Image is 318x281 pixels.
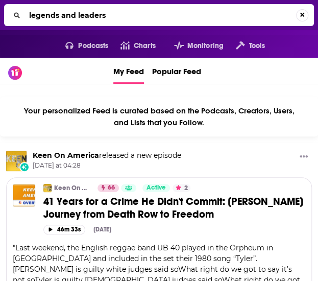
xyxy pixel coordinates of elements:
[43,184,52,192] img: Keen On America
[6,151,27,171] img: Keen On America
[25,7,296,24] input: Search...
[249,39,265,53] span: Tools
[142,184,170,192] a: Active
[134,39,156,53] span: Charts
[43,225,85,235] button: 46m 33s
[152,60,201,82] span: Popular Feed
[187,39,224,53] span: Monitoring
[78,39,108,53] span: Podcasts
[162,38,224,54] button: open menu
[173,184,191,192] button: 2
[224,38,265,54] button: open menu
[33,161,181,170] span: [DATE] at 04:28
[43,195,305,221] a: 41 Years for a Crime He Didn't Commit: [PERSON_NAME] Journey from Death Row to Freedom
[113,60,144,82] span: My Feed
[108,183,115,193] span: 66
[108,38,155,54] a: Charts
[152,58,201,84] a: Popular Feed
[19,162,30,172] div: New Episode
[33,151,181,160] h3: released a new episode
[33,151,99,160] a: Keen On America
[43,195,303,221] span: 41 Years for a Crime He Didn't Commit: [PERSON_NAME] Journey from Death Row to Freedom
[296,151,312,163] button: Show More Button
[146,183,166,193] span: Active
[13,184,35,206] img: 41 Years for a Crime He Didn't Commit: Gary Tyler's Journey from Death Row to Freedom
[97,184,119,192] a: 66
[4,4,314,26] div: Search...
[93,226,111,233] div: [DATE]
[54,184,91,192] a: Keen On America
[113,58,144,84] a: My Feed
[53,38,109,54] button: open menu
